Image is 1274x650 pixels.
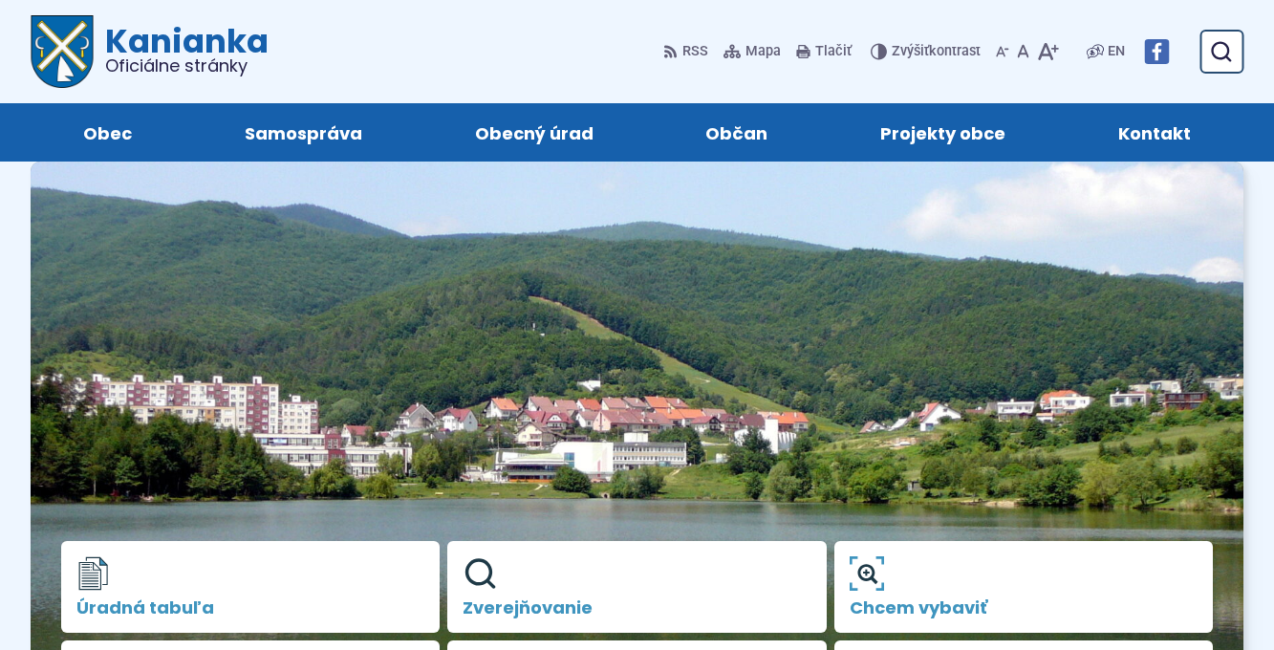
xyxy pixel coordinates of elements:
span: Projekty obce [880,103,1005,162]
a: RSS [663,32,712,72]
span: RSS [682,40,708,63]
span: Obec [83,103,132,162]
a: Občan [669,103,806,162]
a: Chcem vybaviť [834,541,1213,633]
a: Mapa [720,32,785,72]
span: Úradná tabuľa [76,598,424,617]
h1: Kanianka [94,25,269,75]
a: Samospráva [207,103,399,162]
img: Prejsť na Facebook stránku [1144,39,1169,64]
button: Zvýšiťkontrast [871,32,984,72]
span: EN [1108,40,1125,63]
button: Nastaviť pôvodnú veľkosť písma [1013,32,1033,72]
span: Občan [705,103,767,162]
a: Projekty obce [843,103,1043,162]
button: Zmenšiť veľkosť písma [992,32,1013,72]
a: Obec [46,103,169,162]
a: Kontakt [1081,103,1228,162]
a: Logo Kanianka, prejsť na domovskú stránku. [31,15,269,88]
img: Prejsť na domovskú stránku [31,15,94,88]
span: Zverejňovanie [463,598,810,617]
span: Chcem vybaviť [850,598,1198,617]
button: Tlačiť [792,32,855,72]
span: Samospráva [245,103,362,162]
a: Obecný úrad [438,103,631,162]
a: Úradná tabuľa [61,541,440,633]
span: Zvýšiť [892,43,929,59]
span: Mapa [745,40,781,63]
span: Tlačiť [815,44,852,60]
span: Kontakt [1118,103,1191,162]
span: Oficiálne stránky [105,57,269,75]
a: Zverejňovanie [447,541,826,633]
span: kontrast [892,44,981,60]
a: EN [1104,40,1129,63]
span: Obecný úrad [475,103,594,162]
button: Zväčšiť veľkosť písma [1033,32,1063,72]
